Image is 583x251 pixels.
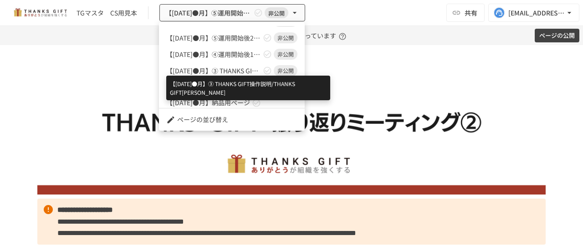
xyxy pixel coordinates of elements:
span: 非公開 [274,83,297,91]
span: 【[DATE]●月】納品用ページ [166,98,250,108]
li: ページの並び替え [159,112,305,127]
span: 非公開 [274,34,297,42]
span: 【[DATE]●月】➂ THANKS GIFT操作説明/THANKS GIFT[PERSON_NAME] [166,66,261,76]
span: 非公開 [274,50,297,58]
span: 【[DATE]●月】④運用開始後1回目 振り返りMTG [166,50,261,59]
span: 【[DATE]●月】⑤運用開始後2回目振り返りMTG [166,33,261,43]
span: 非公開 [274,67,297,75]
span: 【[DATE]●月】②各種検討項目のすり合わせ/ THANKS GIFTキックオフMTG [166,82,261,92]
